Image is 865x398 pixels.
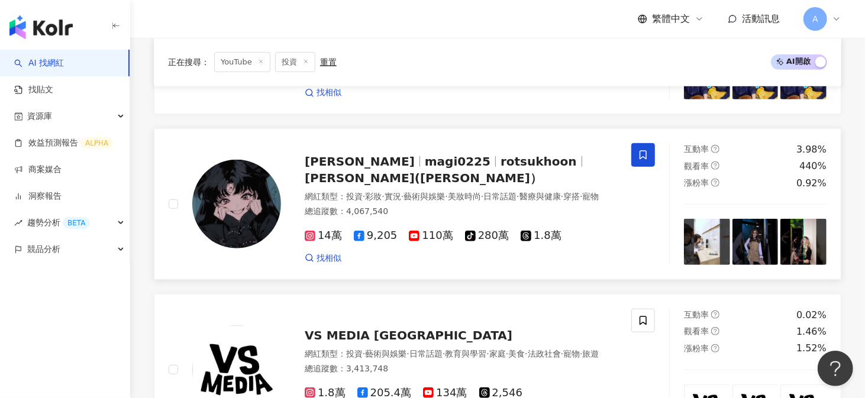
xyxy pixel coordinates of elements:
[305,363,617,375] div: 總追蹤數 ： 3,413,748
[385,192,401,201] span: 實況
[732,219,779,265] img: post-image
[305,348,617,360] div: 網紅類型 ：
[317,253,341,264] span: 找相似
[192,160,281,248] img: KOL Avatar
[465,229,509,242] span: 280萬
[154,128,841,280] a: KOL Avatar[PERSON_NAME]magi0225rotsukhoon[PERSON_NAME]([PERSON_NAME]）網紅類型：投資·彩妝·實況·藝術與娛樂·美妝時尚·日常話...
[354,229,398,242] span: 9,205
[425,154,490,169] span: magi0225
[799,160,827,173] div: 440%
[14,164,62,176] a: 商案媒合
[305,171,542,185] span: [PERSON_NAME]([PERSON_NAME]）
[363,192,365,201] span: ·
[796,143,827,156] div: 3.98%
[684,144,709,154] span: 互動率
[812,12,818,25] span: A
[528,349,561,358] span: 法政社會
[382,192,384,201] span: ·
[409,349,443,358] span: 日常話題
[27,209,90,236] span: 趨勢分析
[305,328,512,342] span: VS MEDIA [GEOGRAPHIC_DATA]
[320,57,337,67] div: 重置
[517,192,519,201] span: ·
[563,349,580,358] span: 寵物
[521,229,561,242] span: 1.8萬
[365,192,382,201] span: 彩妝
[486,349,489,358] span: ·
[561,349,563,358] span: ·
[14,137,113,149] a: 效益預測報告ALPHA
[317,87,341,99] span: 找相似
[780,219,827,265] img: post-image
[9,15,73,39] img: logo
[305,191,617,203] div: 網紅類型 ：
[214,52,270,72] span: YouTube
[563,192,580,201] span: 穿搭
[483,192,517,201] span: 日常話題
[711,344,719,352] span: question-circle
[63,217,90,229] div: BETA
[14,219,22,227] span: rise
[305,87,341,99] a: 找相似
[796,325,827,338] div: 1.46%
[506,349,508,358] span: ·
[684,178,709,187] span: 漲粉率
[684,161,709,171] span: 觀看率
[404,192,445,201] span: 藝術與娛樂
[445,192,447,201] span: ·
[305,229,342,242] span: 14萬
[711,310,719,319] span: question-circle
[481,192,483,201] span: ·
[583,192,599,201] span: 寵物
[796,309,827,322] div: 0.02%
[561,192,563,201] span: ·
[684,219,730,265] img: post-image
[14,190,62,202] a: 洞察報告
[275,52,315,72] span: 投資
[305,154,415,169] span: [PERSON_NAME]
[305,253,341,264] a: 找相似
[580,192,582,201] span: ·
[365,349,406,358] span: 藝術與娛樂
[684,326,709,336] span: 觀看率
[818,351,853,386] iframe: Help Scout Beacon - Open
[445,349,486,358] span: 教育與學習
[305,206,617,218] div: 總追蹤數 ： 4,067,540
[684,310,709,319] span: 互動率
[684,344,709,353] span: 漲粉率
[519,192,561,201] span: 醫療與健康
[501,154,577,169] span: rotsukhoon
[14,84,53,96] a: 找貼文
[796,342,827,355] div: 1.52%
[14,57,64,69] a: searchAI 找網紅
[168,57,209,67] span: 正在搜尋 ：
[27,103,52,130] span: 資源庫
[711,161,719,170] span: question-circle
[742,13,780,24] span: 活動訊息
[711,327,719,335] span: question-circle
[489,349,506,358] span: 家庭
[448,192,481,201] span: 美妝時尚
[711,145,719,153] span: question-circle
[508,349,525,358] span: 美食
[796,177,827,190] div: 0.92%
[409,229,453,242] span: 110萬
[401,192,404,201] span: ·
[346,192,363,201] span: 投資
[443,349,445,358] span: ·
[711,179,719,187] span: question-circle
[525,349,527,358] span: ·
[346,349,363,358] span: 投資
[363,349,365,358] span: ·
[583,349,599,358] span: 旅遊
[652,12,690,25] span: 繁體中文
[27,236,60,263] span: 競品分析
[580,349,582,358] span: ·
[406,349,409,358] span: ·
